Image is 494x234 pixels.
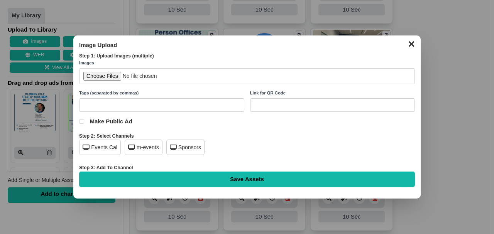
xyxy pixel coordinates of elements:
[404,37,419,49] button: ✕
[79,118,415,125] label: Make Public Ad
[125,140,162,155] div: m-events
[79,140,121,155] div: Events Cal
[79,41,415,49] h3: Image Upload
[79,119,84,124] input: Make Public Ad
[79,53,415,60] div: Step 1: Upload Images (multiple)
[79,90,244,97] label: Tags (separated by commas)
[166,140,205,155] div: Sponsors
[250,90,415,97] label: Link for QR Code
[79,60,415,67] label: Images
[79,165,415,172] div: Step 3: Add To Channel
[79,172,415,187] input: Save Assets
[79,133,415,140] div: Step 2: Select Channels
